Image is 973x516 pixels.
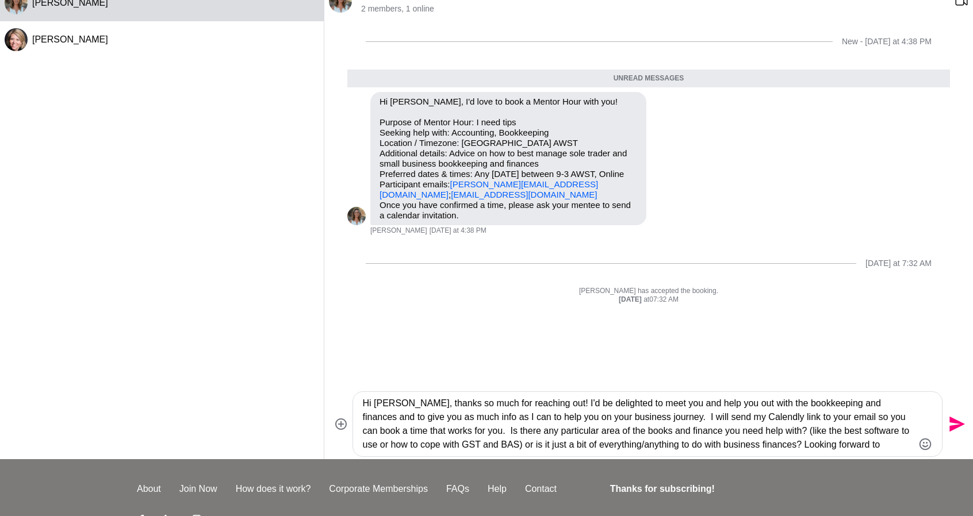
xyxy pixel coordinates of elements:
[5,28,28,51] img: S
[347,70,950,88] div: Unread messages
[918,437,932,451] button: Emoji picker
[347,295,950,305] div: at 07:32 AM
[619,295,643,303] strong: [DATE]
[361,4,945,14] p: 2 members , 1 online
[943,411,968,437] button: Send
[362,396,913,452] textarea: Type your message
[610,482,829,496] h4: Thanks for subscribing!
[347,207,366,225] div: Alicia Visser
[380,179,598,199] a: [PERSON_NAME][EMAIL_ADDRESS][DOMAIN_NAME]
[5,28,28,51] div: Susan Elford
[347,287,950,296] p: [PERSON_NAME] has accepted the booking.
[430,226,486,236] time: 2025-08-31T06:38:28.360Z
[32,34,108,44] span: [PERSON_NAME]
[380,97,637,107] p: Hi [PERSON_NAME], I'd love to book a Mentor Hour with you!
[320,482,437,496] a: Corporate Memberships
[380,117,637,200] p: Purpose of Mentor Hour: I need tips Seeking help with: Accounting, Bookkeeping Location / Timezon...
[227,482,320,496] a: How does it work?
[128,482,170,496] a: About
[170,482,227,496] a: Join Now
[478,482,516,496] a: Help
[516,482,566,496] a: Contact
[347,207,366,225] img: A
[865,259,932,268] div: [DATE] at 7:32 AM
[451,190,597,199] a: [EMAIL_ADDRESS][DOMAIN_NAME]
[380,200,637,221] p: Once you have confirmed a time, please ask your mentee to send a calendar invitation.
[437,482,478,496] a: FAQs
[370,226,427,236] span: [PERSON_NAME]
[842,37,932,47] div: New - [DATE] at 4:38 PM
